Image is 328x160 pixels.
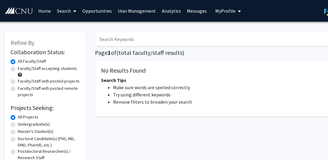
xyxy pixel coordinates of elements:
[54,0,79,21] a: Search
[18,78,80,84] label: Faculty/Staff with posted projects
[108,49,111,56] span: 1
[11,39,34,46] span: Refine By
[18,128,53,135] label: Master's Student(s)
[115,0,159,21] a: User Management
[79,0,115,21] a: Opportunities
[11,49,80,56] h2: Collaboration Status:
[35,0,54,21] a: Home
[18,85,80,98] label: Faculty/Staff with posted remote projects
[11,104,80,111] h2: Projects Seeking:
[18,136,80,148] label: Doctoral Candidate(s) (PhD, MD, DMD, PharmD, etc.)
[18,121,50,127] label: Undergraduate(s)
[159,0,184,21] a: Analytics
[18,114,38,120] label: All Projects
[18,58,46,64] label: All Faculty/Staff
[215,8,235,14] span: My Profile
[184,0,210,21] a: Messages
[5,7,33,14] img: Christopher Newport University Logo
[18,65,77,72] label: Faculty/Staff accepting students
[101,77,126,83] span: Search Tips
